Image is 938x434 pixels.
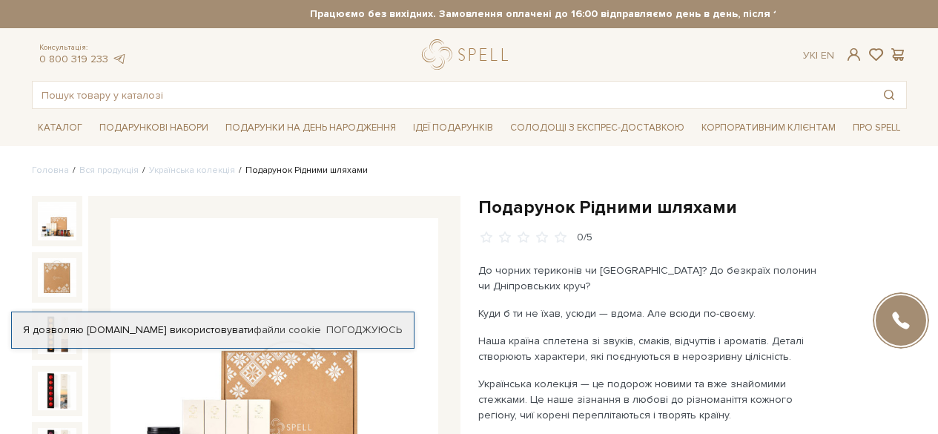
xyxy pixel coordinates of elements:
[422,39,515,70] a: logo
[847,116,906,139] span: Про Spell
[478,196,907,219] h1: Подарунок Рідними шляхами
[93,116,214,139] span: Подарункові набори
[821,49,834,62] a: En
[12,323,414,337] div: Я дозволяю [DOMAIN_NAME] використовувати
[32,165,69,176] a: Головна
[504,115,690,140] a: Солодощі з експрес-доставкою
[478,333,826,364] p: Наша країна сплетена зі звуків, смаків, відчуттів і ароматів. Деталі створюють характери, які поє...
[79,165,139,176] a: Вся продукція
[219,116,402,139] span: Подарунки на День народження
[39,53,108,65] a: 0 800 319 233
[39,43,127,53] span: Консультація:
[478,263,826,294] p: До чорних териконів чи [GEOGRAPHIC_DATA]? До безкраїх полонин чи Дніпровських круч?
[112,53,127,65] a: telegram
[696,115,842,140] a: Корпоративним клієнтам
[33,82,872,108] input: Пошук товару у каталозі
[38,202,76,240] img: Подарунок Рідними шляхами
[38,372,76,410] img: Подарунок Рідними шляхами
[38,258,76,297] img: Подарунок Рідними шляхами
[872,82,906,108] button: Пошук товару у каталозі
[254,323,321,336] a: файли cookie
[149,165,235,176] a: Українська колекція
[577,231,592,245] div: 0/5
[478,376,826,423] p: Українська колекція — це подорож новими та вже знайомими стежками. Це наше зізнання в любові до р...
[803,49,834,62] div: Ук
[816,49,818,62] span: |
[32,116,88,139] span: Каталог
[407,116,499,139] span: Ідеї подарунків
[235,164,368,177] li: Подарунок Рідними шляхами
[478,306,826,321] p: Куди б ти не їхав, усюди — вдома. Але всюди по-своєму.
[326,323,402,337] a: Погоджуюсь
